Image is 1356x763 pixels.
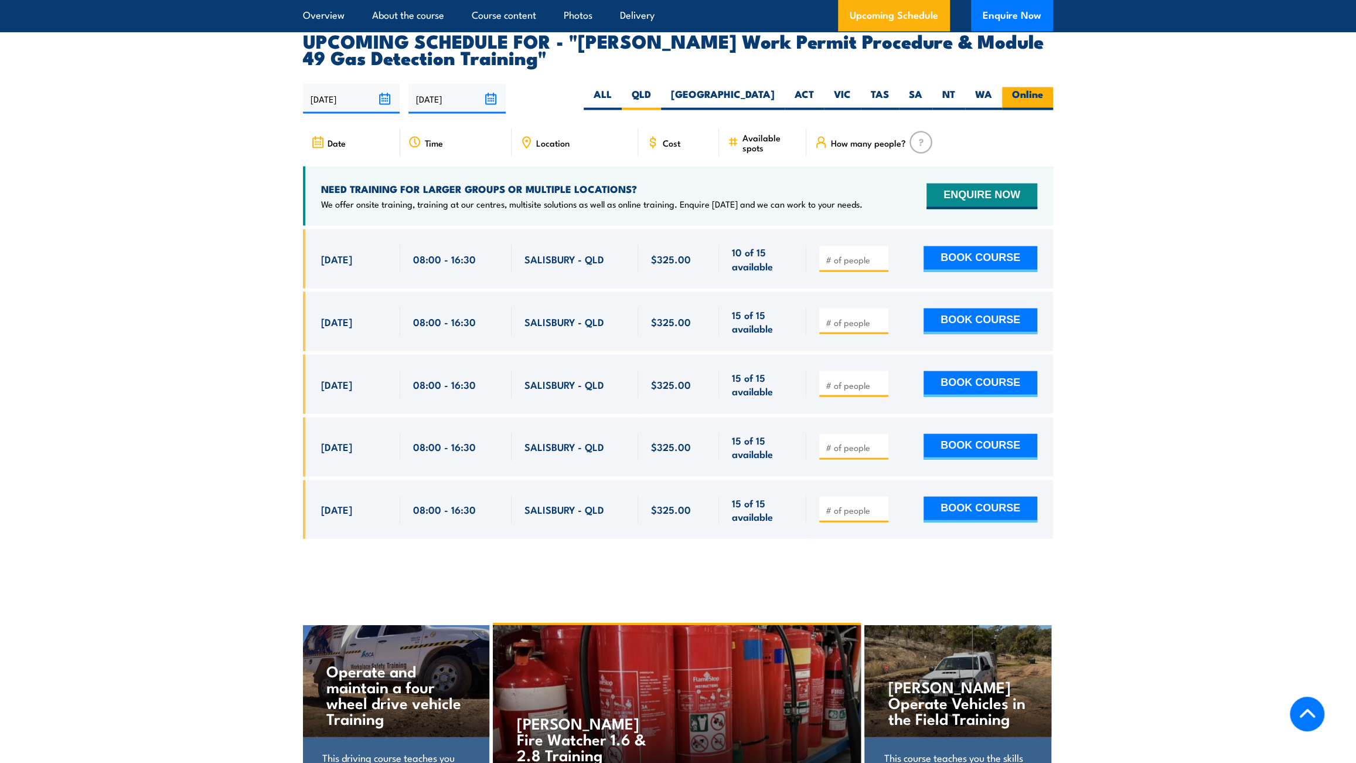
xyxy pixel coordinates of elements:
[888,679,1027,726] h4: [PERSON_NAME] Operate Vehicles in the Field Training
[584,87,622,110] label: ALL
[732,371,793,398] span: 15 of 15 available
[413,503,476,516] span: 08:00 - 16:30
[524,252,604,266] span: SALISBURY - QLD
[826,442,884,453] input: # of people
[425,138,443,148] span: Time
[826,504,884,516] input: # of people
[321,315,352,328] span: [DATE]
[517,715,655,762] h4: [PERSON_NAME] Fire Watcher 1.6 & 2.8 Training
[413,315,476,328] span: 08:00 - 16:30
[413,440,476,453] span: 08:00 - 16:30
[303,32,1053,65] h2: UPCOMING SCHEDULE FOR - "[PERSON_NAME] Work Permit Procedure & Module 49 Gas Detection Training"
[651,440,691,453] span: $325.00
[732,308,793,335] span: 15 of 15 available
[651,315,691,328] span: $325.00
[732,245,793,273] span: 10 of 15 available
[826,317,884,328] input: # of people
[831,138,906,148] span: How many people?
[303,84,400,114] input: From date
[326,663,465,726] h4: Operate and maintain a four wheel drive vehicle Training
[924,434,1037,460] button: BOOK COURSE
[826,254,884,266] input: # of people
[824,87,861,110] label: VIC
[826,379,884,391] input: # of people
[924,246,1037,272] button: BOOK COURSE
[732,496,793,524] span: 15 of 15 available
[924,497,1037,523] button: BOOK COURSE
[321,503,352,516] span: [DATE]
[524,315,604,328] span: SALISBURY - QLD
[965,87,1002,110] label: WA
[408,84,505,114] input: To date
[413,252,476,266] span: 08:00 - 16:30
[321,198,863,210] p: We offer onsite training, training at our centres, multisite solutions as well as online training...
[861,87,899,110] label: TAS
[732,433,793,461] span: 15 of 15 available
[785,87,824,110] label: ACT
[661,87,785,110] label: [GEOGRAPHIC_DATA]
[932,87,965,110] label: NT
[524,440,604,453] span: SALISBURY - QLD
[742,133,798,152] span: Available spots
[413,378,476,391] span: 08:00 - 16:30
[651,252,691,266] span: $325.00
[1002,87,1053,110] label: Online
[663,138,680,148] span: Cost
[651,503,691,516] span: $325.00
[524,503,604,516] span: SALISBURY - QLD
[328,138,346,148] span: Date
[321,252,352,266] span: [DATE]
[524,378,604,391] span: SALISBURY - QLD
[924,371,1037,397] button: BOOK COURSE
[321,182,863,195] h4: NEED TRAINING FOR LARGER GROUPS OR MULTIPLE LOCATIONS?
[321,440,352,453] span: [DATE]
[924,308,1037,334] button: BOOK COURSE
[622,87,661,110] label: QLD
[899,87,932,110] label: SA
[651,378,691,391] span: $325.00
[926,184,1037,209] button: ENQUIRE NOW
[536,138,570,148] span: Location
[321,378,352,391] span: [DATE]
